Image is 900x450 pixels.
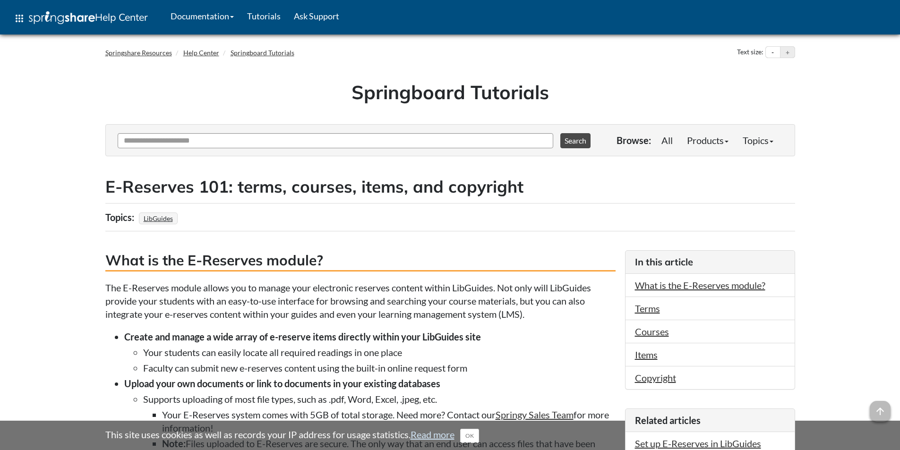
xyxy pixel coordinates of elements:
li: Your E-Reserves system comes with 5GB of total storage. Need more? Contact our for more information! [162,408,616,434]
a: LibGuides [142,212,174,225]
div: Topics: [105,208,137,226]
div: Text size: [735,46,765,59]
img: Springshare [29,11,95,24]
p: Browse: [617,134,651,147]
a: Ask Support [287,4,346,28]
span: Related articles [635,415,701,426]
a: Products [680,131,736,150]
a: Springboard Tutorials [231,49,294,57]
strong: Create and manage a wide array of e-reserve items directly within your LibGuides site [124,331,481,342]
li: Your students can easily locate all required readings in one place [143,346,616,359]
a: arrow_upward [870,402,891,413]
a: Set up E-Reserves in LibGuides [635,438,761,449]
li: Faculty can submit new e-reserves content using the built-in online request form [143,361,616,374]
a: Items [635,349,658,360]
a: Courses [635,326,669,337]
a: Springshare Resources [105,49,172,57]
a: Help Center [183,49,219,57]
h3: In this article [635,255,785,269]
strong: Note: [162,438,186,449]
span: apps [14,13,25,24]
h2: E-Reserves 101: terms, courses, items, and copyright [105,175,795,198]
a: Documentation [164,4,240,28]
a: What is the E-Reserves module? [635,280,765,291]
div: This site uses cookies as well as records your IP address for usage statistics. [96,428,805,443]
button: Increase text size [780,47,795,58]
a: apps Help Center [7,4,154,33]
a: Terms [635,303,660,314]
strong: Upload your own documents or link to documents in your existing databases [124,378,440,389]
a: Topics [736,131,780,150]
a: Tutorials [240,4,287,28]
button: Search [560,133,591,148]
a: Copyright [635,372,676,383]
button: Decrease text size [766,47,780,58]
a: All [654,131,680,150]
span: arrow_upward [870,401,891,422]
h3: What is the E-Reserves module? [105,250,616,272]
span: Help Center [95,11,148,23]
a: Springy Sales Team [496,409,574,420]
h1: Springboard Tutorials [112,79,788,105]
p: The E-Reserves module allows you to manage your electronic reserves content within LibGuides. Not... [105,281,616,321]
